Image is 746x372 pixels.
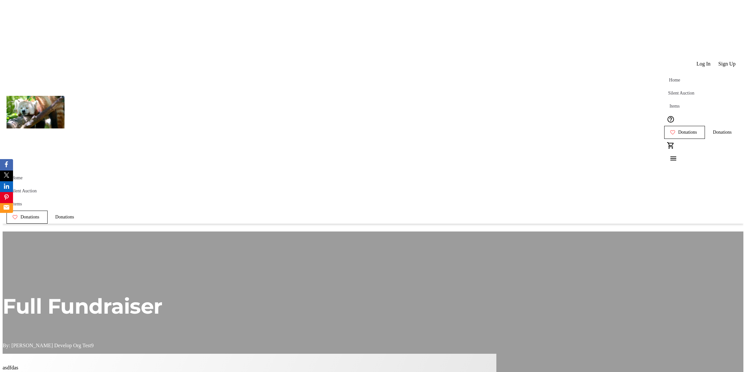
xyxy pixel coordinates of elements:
[664,152,677,165] button: Menu
[664,87,698,100] a: Silent Auction
[668,91,695,96] span: Silent Auction
[7,211,48,224] a: Donations
[713,130,732,135] span: Donations
[3,354,9,358] img: Campaign CTA Media Photo
[3,293,163,319] span: Full Fundraiser
[664,100,685,113] a: Items
[669,104,680,109] span: Items
[693,57,714,70] button: Log In
[10,188,37,194] span: Silent Auction
[718,61,736,67] span: Sign Up
[664,113,677,126] button: Help
[3,365,496,371] p: asdfdas
[714,57,739,70] button: Sign Up
[7,185,41,198] a: Silent Auction
[696,61,710,67] span: Log In
[55,215,74,220] span: Donations
[705,126,739,139] a: Donations
[678,130,697,135] span: Donations
[3,343,496,349] p: By: [PERSON_NAME] Develop Org Test9
[664,139,677,152] button: Cart
[11,175,22,181] span: Home
[7,198,27,211] a: Items
[7,96,65,128] img: Andrew New Develop Org's Logo
[664,74,685,87] a: Home
[12,201,22,207] span: Items
[21,215,39,220] span: Donations
[669,78,680,83] span: Home
[7,171,27,185] a: Home
[664,126,705,139] a: Donations
[48,211,82,224] a: Donations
